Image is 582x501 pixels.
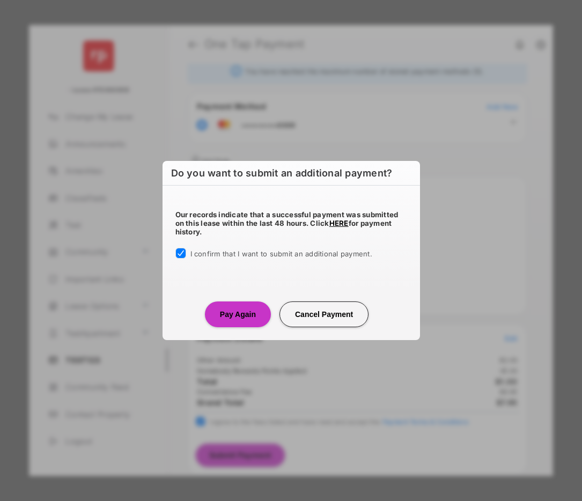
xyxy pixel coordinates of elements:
button: Cancel Payment [279,301,369,327]
span: I confirm that I want to submit an additional payment. [190,249,372,258]
h5: Our records indicate that a successful payment was submitted on this lease within the last 48 hou... [175,210,407,236]
h6: Do you want to submit an additional payment? [163,161,420,186]
a: HERE [329,219,349,227]
button: Pay Again [205,301,271,327]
